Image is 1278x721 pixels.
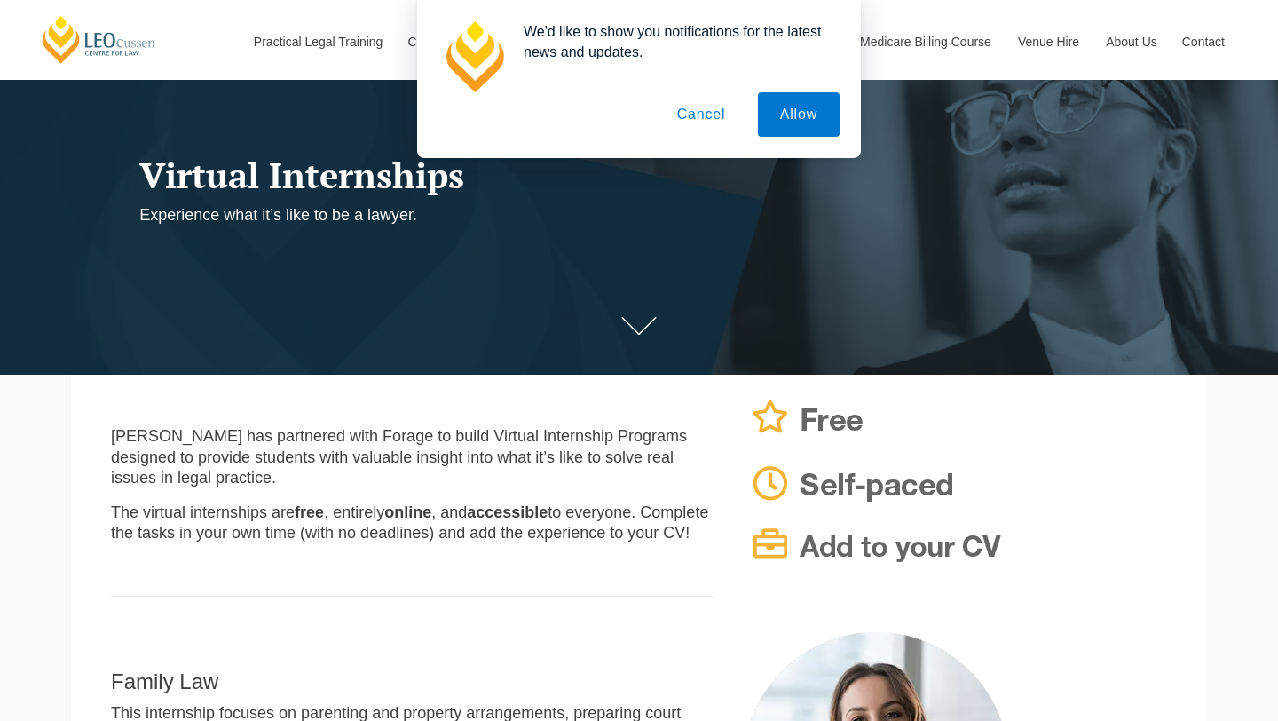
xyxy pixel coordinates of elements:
[509,21,840,62] div: We'd like to show you notifications for the latest news and updates.
[111,426,716,488] p: [PERSON_NAME] has partnered with Forage to build Virtual Internship Programs designed to provide ...
[139,155,839,194] h1: Virtual Internships
[438,21,509,92] img: notification icon
[467,503,548,521] strong: accessible
[758,92,840,137] button: Allow
[655,92,748,137] button: Cancel
[384,503,431,521] strong: online
[111,503,716,544] p: The virtual internships are , entirely , and to everyone. Complete the tasks in your own time (wi...
[295,503,324,521] strong: free
[139,205,839,226] p: Experience what it’s like to be a lawyer.
[111,670,716,693] h2: Family Law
